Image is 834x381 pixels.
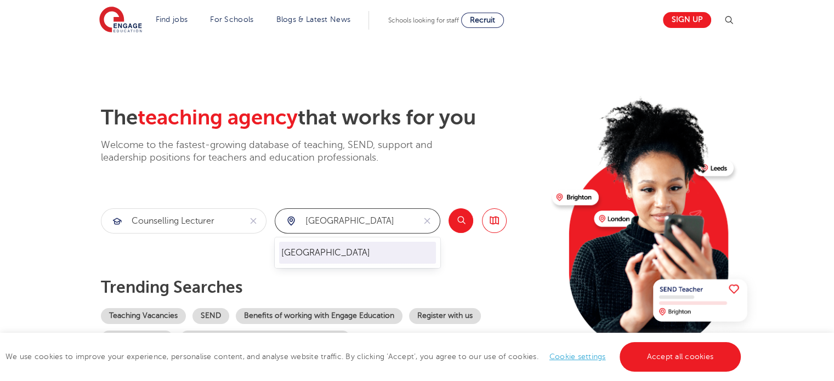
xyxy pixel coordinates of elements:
p: Welcome to the fastest-growing database of teaching, SEND, support and leadership positions for t... [101,139,463,164]
span: Schools looking for staff [388,16,459,24]
a: Sign up [663,12,711,28]
a: Become a tutor [101,331,173,346]
button: Clear [415,209,440,233]
a: Find jobs [156,15,188,24]
ul: Submit [279,242,436,264]
a: Blogs & Latest News [276,15,351,24]
a: Cookie settings [549,352,606,361]
div: Submit [101,208,266,234]
a: Teaching Vacancies [101,308,186,324]
a: Our coverage across [GEOGRAPHIC_DATA] [180,331,350,346]
div: Submit [275,208,440,234]
input: Submit [101,209,241,233]
button: Search [449,208,473,233]
a: Accept all cookies [620,342,741,372]
a: Benefits of working with Engage Education [236,308,402,324]
span: teaching agency [138,106,298,129]
span: We use cookies to improve your experience, personalise content, and analyse website traffic. By c... [5,352,744,361]
a: Register with us [409,308,481,324]
h2: The that works for you [101,105,543,130]
button: Clear [241,209,266,233]
a: For Schools [210,15,253,24]
li: [GEOGRAPHIC_DATA] [279,242,436,264]
span: Recruit [470,16,495,24]
img: Engage Education [99,7,142,34]
p: Trending searches [101,277,543,297]
a: Recruit [461,13,504,28]
a: SEND [192,308,229,324]
input: Submit [275,209,415,233]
